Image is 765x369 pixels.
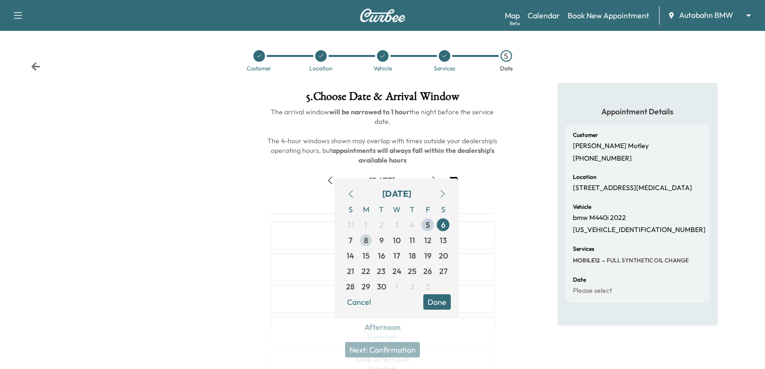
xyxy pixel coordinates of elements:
span: 14 [347,250,354,261]
span: 15 [362,250,370,261]
span: 20 [439,250,448,261]
div: [DATE] [369,175,395,186]
div: Date [500,66,513,71]
h6: Services [573,246,594,252]
span: 8 [364,234,368,246]
span: 13 [440,234,447,246]
a: Calendar [528,10,560,21]
p: [PERSON_NAME] Motley [573,142,649,150]
span: 17 [393,250,400,261]
span: F [420,202,435,217]
span: 1 [395,281,398,292]
span: S [343,202,358,217]
p: [PHONE_NUMBER] [573,154,632,163]
a: Book New Appointment [568,10,649,21]
button: Done [423,294,451,310]
span: 7 [348,234,352,246]
p: bmw M440i 2022 [573,214,626,222]
b: will be narrowed to 1 hour [329,108,409,116]
span: 21 [347,265,354,277]
span: 10 [393,234,401,246]
span: 27 [439,265,447,277]
span: 3 [395,219,399,231]
span: 18 [409,250,416,261]
span: 28 [346,281,355,292]
span: - [600,256,605,265]
span: 1 [364,219,367,231]
span: 16 [378,250,385,261]
h6: Location [573,174,597,180]
span: FULL SYNTHETIC OIL CHANGE [605,257,689,264]
h1: 5 . Choose Date & Arrival Window [263,91,502,107]
span: 4 [410,219,415,231]
span: 25 [408,265,417,277]
h6: Date [573,277,586,283]
span: MOBILE12 [573,257,600,264]
div: Vehicle [374,66,392,71]
span: 23 [377,265,386,277]
span: T [404,202,420,217]
span: 11 [409,234,415,246]
span: 6 [441,219,445,231]
span: 26 [423,265,432,277]
h5: Appointment Details [565,106,710,117]
div: Services [434,66,455,71]
span: T [374,202,389,217]
div: Location [309,66,333,71]
div: [DATE] [382,187,411,201]
h6: Vehicle [573,204,591,210]
span: Autobahn BMW [679,10,733,21]
a: MapBeta [505,10,520,21]
b: appointments will always fall within the dealership's available hours [332,146,496,164]
span: 31 [347,219,354,231]
h6: Customer [573,132,598,138]
div: Back [31,62,41,71]
p: [STREET_ADDRESS][MEDICAL_DATA] [573,184,692,192]
span: 12 [424,234,431,246]
span: 30 [377,281,386,292]
span: 24 [392,265,402,277]
span: 9 [379,234,384,246]
button: Cancel [343,294,376,310]
p: Please select [573,287,612,295]
div: Beta [510,20,520,27]
span: S [435,202,451,217]
span: 2 [410,281,415,292]
div: Customer [247,66,271,71]
span: The arrival window the night before the service date. The 4-hour windows shown may overlap with t... [267,108,499,164]
div: 5 [501,50,512,62]
span: 19 [424,250,431,261]
span: 2 [379,219,384,231]
img: Curbee Logo [360,9,406,22]
span: W [389,202,404,217]
p: [US_VEHICLE_IDENTIFICATION_NUMBER] [573,226,706,234]
span: 3 [426,281,430,292]
span: 29 [362,281,370,292]
span: 22 [362,265,370,277]
span: M [358,202,374,217]
span: 5 [426,219,430,231]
